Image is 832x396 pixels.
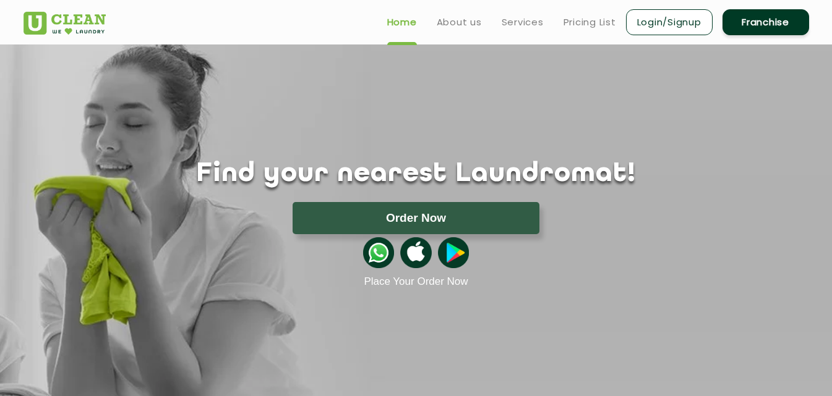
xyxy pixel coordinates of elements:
img: whatsappicon.png [363,237,394,268]
a: Pricing List [564,15,616,30]
img: playstoreicon.png [438,237,469,268]
a: About us [437,15,482,30]
img: apple-icon.png [400,237,431,268]
h1: Find your nearest Laundromat! [14,159,818,190]
a: Franchise [723,9,809,35]
img: UClean Laundry and Dry Cleaning [24,12,106,35]
a: Services [502,15,544,30]
a: Place Your Order Now [364,276,468,288]
a: Home [387,15,417,30]
button: Order Now [293,202,539,234]
a: Login/Signup [626,9,713,35]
